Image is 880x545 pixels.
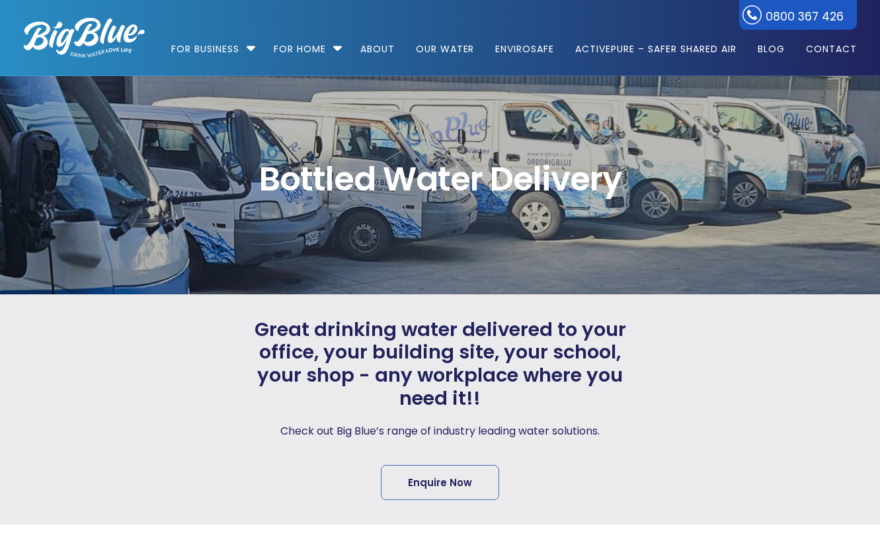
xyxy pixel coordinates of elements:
[238,318,643,410] span: Great drinking water delivered to your office, your building site, your school, your shop - any w...
[24,18,145,58] img: logo
[24,163,857,196] span: Bottled Water Delivery
[381,465,499,500] a: Enquire Now
[238,422,643,440] p: Check out Big Blue’s range of industry leading water solutions.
